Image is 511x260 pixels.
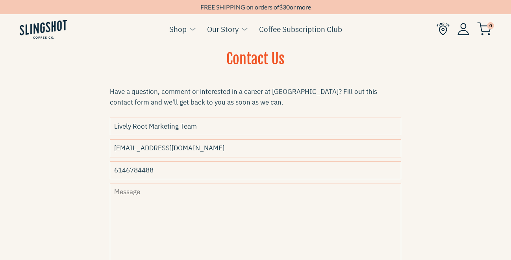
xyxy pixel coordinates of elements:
[169,23,187,35] a: Shop
[279,3,283,11] span: $
[457,23,469,35] img: Account
[110,139,401,157] input: Email
[283,3,290,11] span: 30
[110,161,401,179] input: Phone
[110,49,401,79] h1: Contact Us
[207,23,239,35] a: Our Story
[110,86,401,108] div: Have a question, comment or interested in a career at [GEOGRAPHIC_DATA]? Fill out this contact fo...
[437,22,450,36] img: Find Us
[259,23,342,35] a: Coffee Subscription Club
[477,22,491,36] img: cart
[110,118,401,135] input: Name
[477,24,491,34] a: 0
[487,22,494,29] span: 0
